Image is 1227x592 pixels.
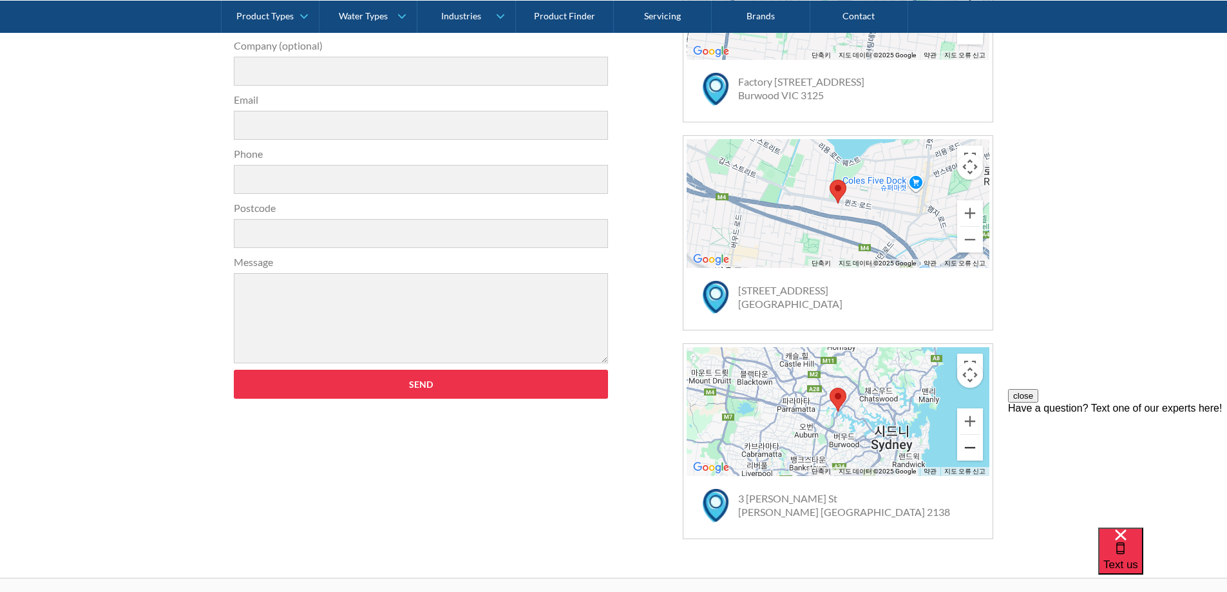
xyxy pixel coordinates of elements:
[690,43,732,60] a: Google 지도에서 이 지역 열기(새 창으로 열림)
[690,459,732,476] a: Google 지도에서 이 지역 열기(새 창으로 열림)
[957,354,983,379] button: 전체 화면보기로 전환
[234,38,609,53] label: Company (optional)
[957,227,983,253] button: 축소
[830,180,846,204] div: Map pin
[234,146,609,162] label: Phone
[839,468,916,475] span: 지도 데이터 ©2025 Google
[924,468,937,475] a: 약관
[690,251,732,268] a: Google 지도에서 이 지역 열기(새 창으로 열림)
[839,260,916,267] span: 지도 데이터 ©2025 Google
[690,43,732,60] img: Google
[957,200,983,226] button: 확대
[703,73,728,106] img: map marker icon
[830,388,846,412] div: Map pin
[690,251,732,268] img: Google
[944,52,985,59] a: 지도 오류 신고
[957,408,983,434] button: 확대
[1008,389,1227,544] iframe: podium webchat widget prompt
[236,10,294,21] div: Product Types
[812,51,831,60] button: 단축키
[738,492,950,518] a: 3 [PERSON_NAME] St[PERSON_NAME] [GEOGRAPHIC_DATA] 2138
[234,254,609,270] label: Message
[812,467,831,476] button: 단축키
[957,146,983,171] button: 전체 화면보기로 전환
[957,362,983,388] button: 지도 카메라 컨트롤
[944,468,985,475] a: 지도 오류 신고
[738,75,864,101] a: Factory [STREET_ADDRESS]Burwood VIC 3125
[957,435,983,461] button: 축소
[944,260,985,267] a: 지도 오류 신고
[703,281,728,314] img: map marker icon
[690,459,732,476] img: Google
[924,52,937,59] a: 약관
[234,370,609,399] input: Send
[703,489,728,522] img: map marker icon
[812,259,831,268] button: 단축키
[339,10,388,21] div: Water Types
[957,154,983,180] button: 지도 카메라 컨트롤
[234,200,609,216] label: Postcode
[839,52,916,59] span: 지도 데이터 ©2025 Google
[234,92,609,108] label: Email
[738,284,842,310] a: [STREET_ADDRESS][GEOGRAPHIC_DATA]
[441,10,481,21] div: Industries
[1098,528,1227,592] iframe: podium webchat widget bubble
[924,260,937,267] a: 약관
